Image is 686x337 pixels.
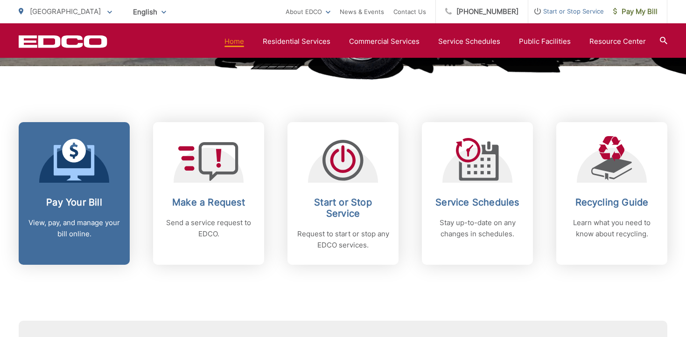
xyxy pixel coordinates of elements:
p: Request to start or stop any EDCO services. [297,228,389,251]
a: Service Schedules Stay up-to-date on any changes in schedules. [422,122,533,265]
p: Send a service request to EDCO. [162,217,255,240]
a: Residential Services [263,36,330,47]
a: Public Facilities [519,36,571,47]
a: Resource Center [589,36,646,47]
p: Learn what you need to know about recycling. [566,217,658,240]
a: Service Schedules [438,36,500,47]
span: English [126,4,173,20]
a: Home [224,36,244,47]
a: Contact Us [393,6,426,17]
a: Recycling Guide Learn what you need to know about recycling. [556,122,667,265]
a: About EDCO [286,6,330,17]
h2: Start or Stop Service [297,197,389,219]
p: View, pay, and manage your bill online. [28,217,120,240]
a: EDCD logo. Return to the homepage. [19,35,107,48]
a: News & Events [340,6,384,17]
a: Make a Request Send a service request to EDCO. [153,122,264,265]
a: Pay Your Bill View, pay, and manage your bill online. [19,122,130,265]
h2: Recycling Guide [566,197,658,208]
h2: Make a Request [162,197,255,208]
h2: Service Schedules [431,197,524,208]
a: Commercial Services [349,36,420,47]
p: Stay up-to-date on any changes in schedules. [431,217,524,240]
span: [GEOGRAPHIC_DATA] [30,7,101,16]
span: Pay My Bill [613,6,658,17]
h2: Pay Your Bill [28,197,120,208]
